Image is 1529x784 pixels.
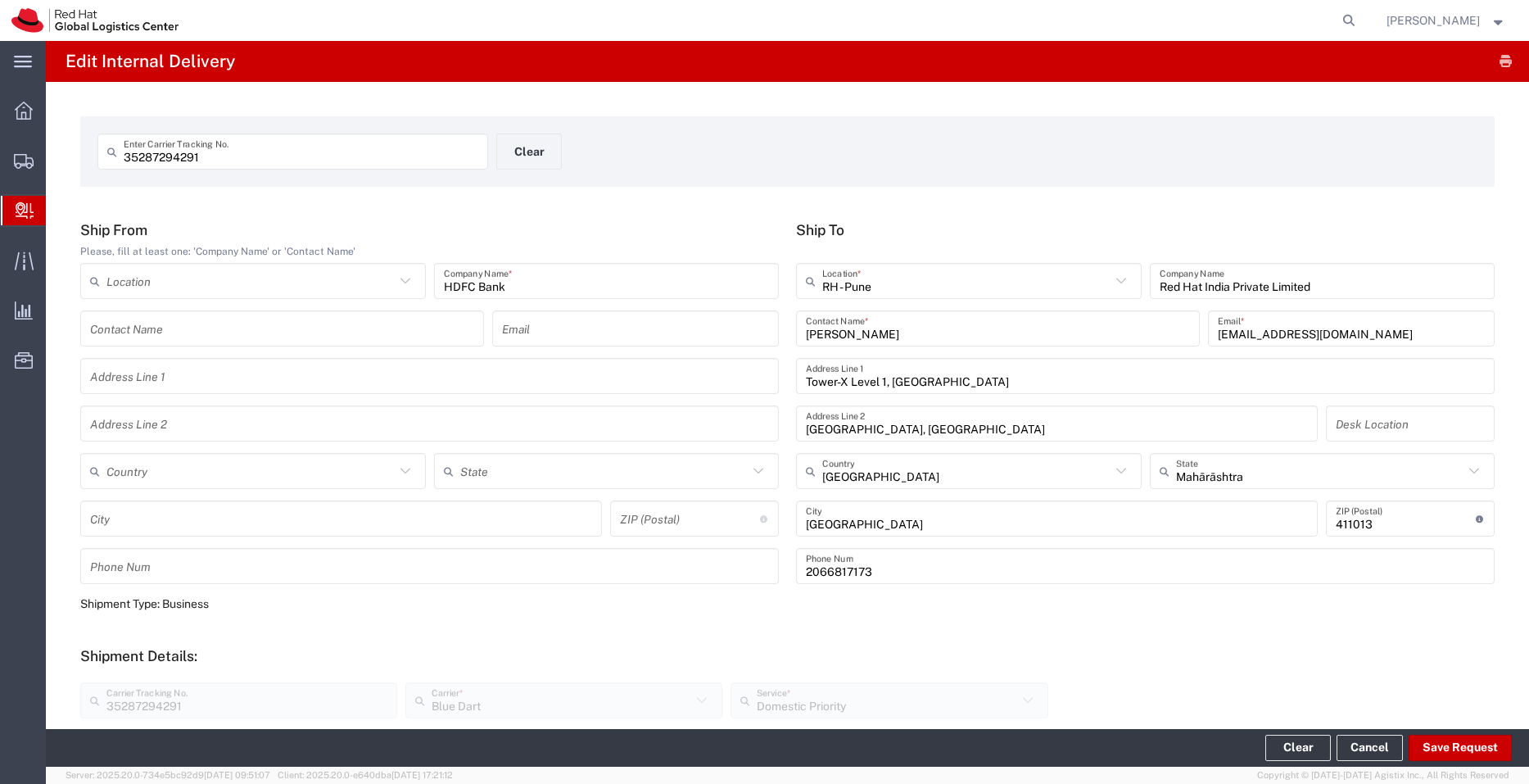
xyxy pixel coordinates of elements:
[278,770,453,780] span: Client: 2025.20.0-e640dba
[204,770,270,780] span: [DATE] 09:51:07
[1337,735,1403,761] a: Cancel
[1409,735,1512,761] button: Save Request
[1386,11,1507,30] button: [PERSON_NAME]
[1265,735,1331,761] button: Clear
[66,770,270,780] span: Server: 2025.20.0-734e5bc92d9
[80,647,1495,664] h5: Shipment Details:
[1387,11,1480,29] span: Pallav Sen Gupta
[796,221,1495,238] h5: Ship To
[80,221,779,238] h5: Ship From
[80,596,779,613] div: Shipment Type: Business
[496,134,562,170] button: Clear
[391,770,453,780] span: [DATE] 17:21:12
[66,41,235,82] h4: Edit Internal Delivery
[80,244,779,259] div: Please, fill at least one: 'Company Name' or 'Contact Name'
[11,8,179,33] img: logo
[1257,768,1509,782] span: Copyright © [DATE]-[DATE] Agistix Inc., All Rights Reserved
